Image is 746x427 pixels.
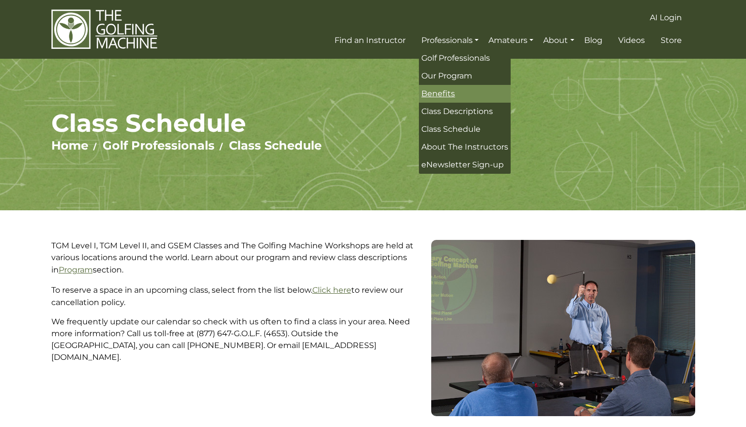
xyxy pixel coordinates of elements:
[419,49,511,67] a: Golf Professionals
[541,32,576,49] a: About
[421,53,490,63] span: Golf Professionals
[51,108,695,138] h1: Class Schedule
[419,67,511,85] a: Our Program
[486,32,536,49] a: Amateurs
[419,49,511,174] ul: Professionals
[419,138,511,156] a: About The Instructors
[419,32,481,49] a: Professionals
[51,138,88,153] a: Home
[584,36,602,45] span: Blog
[421,124,481,134] span: Class Schedule
[103,138,215,153] a: Golf Professionals
[51,316,424,363] p: We frequently update our calendar so check with us often to find a class in your area. Need more ...
[229,138,322,153] a: Class Schedule
[51,9,157,50] img: The Golfing Machine
[332,32,408,49] a: Find an Instructor
[59,265,93,274] a: Program
[51,284,424,309] p: To reserve a space in an upcoming class, select from the list below. to review our cancellation p...
[616,32,647,49] a: Videos
[421,160,504,169] span: eNewsletter Sign-up
[658,32,684,49] a: Store
[618,36,645,45] span: Videos
[419,85,511,103] a: Benefits
[51,240,424,276] p: TGM Level I, TGM Level II, and GSEM Classes and The Golfing Machine Workshops are held at various...
[419,103,511,120] a: Class Descriptions
[421,89,455,98] span: Benefits
[312,285,351,295] a: Click here
[421,107,493,116] span: Class Descriptions
[582,32,605,49] a: Blog
[650,13,682,22] span: AI Login
[421,71,472,80] span: Our Program
[647,9,684,27] a: AI Login
[419,120,511,138] a: Class Schedule
[421,142,508,152] span: About The Instructors
[661,36,682,45] span: Store
[335,36,406,45] span: Find an Instructor
[419,156,511,174] a: eNewsletter Sign-up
